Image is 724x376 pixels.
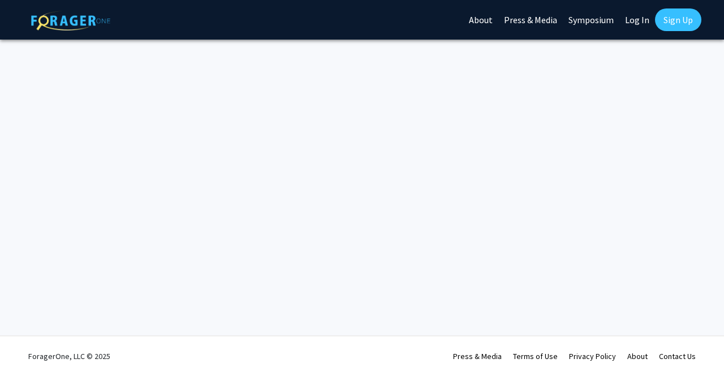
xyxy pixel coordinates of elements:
a: Privacy Policy [569,351,616,361]
img: ForagerOne Logo [31,11,110,31]
a: Press & Media [453,351,502,361]
a: Terms of Use [513,351,558,361]
a: About [627,351,648,361]
div: ForagerOne, LLC © 2025 [28,336,110,376]
a: Contact Us [659,351,696,361]
a: Sign Up [655,8,701,31]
